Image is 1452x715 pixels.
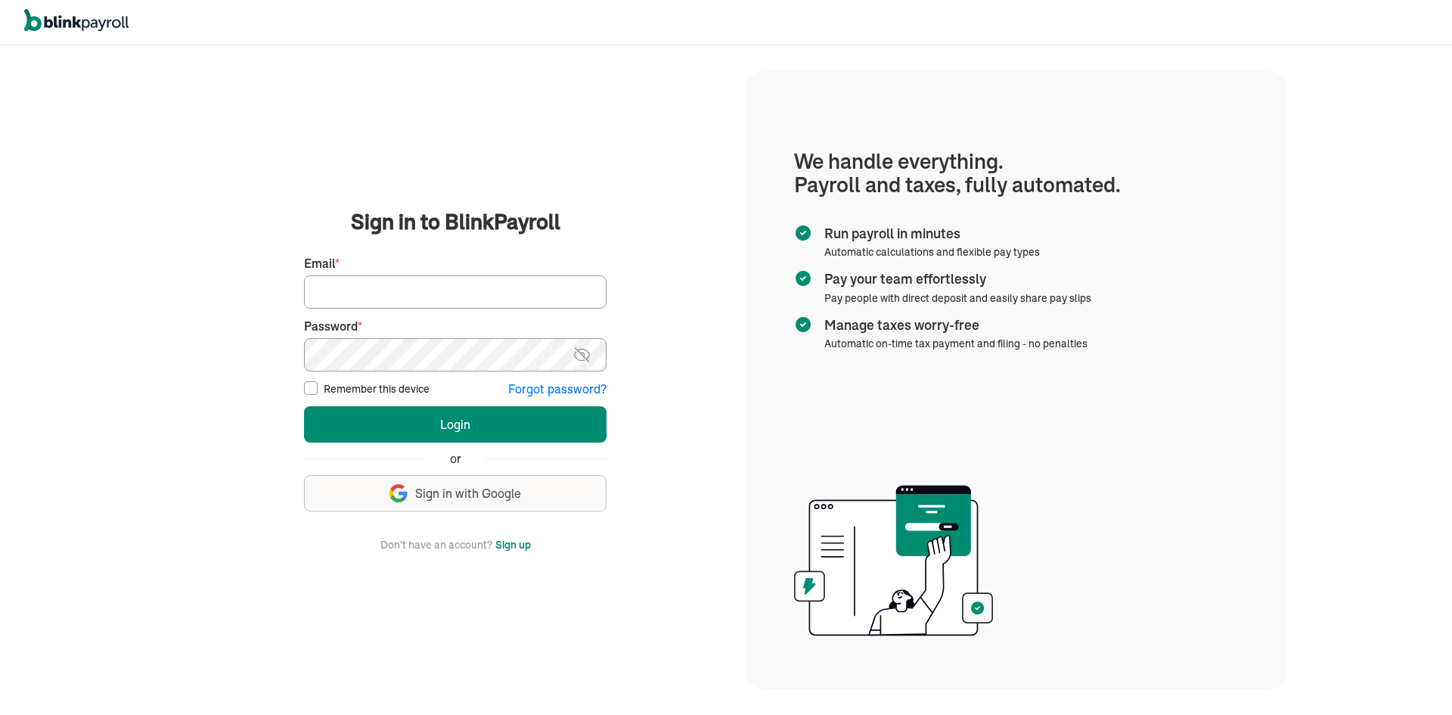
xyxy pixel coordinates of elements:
button: Forgot password? [508,381,607,398]
span: Automatic calculations and flexible pay types [824,245,1040,259]
img: eye [572,346,591,364]
span: Pay your team effortlessly [824,269,1085,289]
img: illustration [794,480,993,641]
img: checkmark [794,269,812,288]
img: checkmark [794,224,812,242]
h1: We handle everything. Payroll and taxes, fully automated. [794,150,1239,197]
button: Sign up [495,536,531,554]
img: logo [24,9,129,32]
span: Automatic on-time tax payment and filing - no penalties [824,337,1087,350]
span: Don't have an account? [380,536,492,554]
span: Sign in to BlinkPayroll [351,207,560,237]
span: Sign in with Google [415,485,521,502]
button: Sign in with Google [304,475,607,511]
label: Email [304,255,607,272]
img: google [389,484,408,502]
input: Your email address [304,275,607,309]
button: Login [304,406,607,443]
span: Run payroll in minutes [824,224,1034,244]
label: Remember this device [324,381,430,396]
img: checkmark [794,316,812,334]
span: Pay people with direct deposit and easily share pay slips [824,291,1091,305]
span: or [450,450,461,468]
span: Manage taxes worry-free [824,316,1081,335]
label: Password [304,318,607,335]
